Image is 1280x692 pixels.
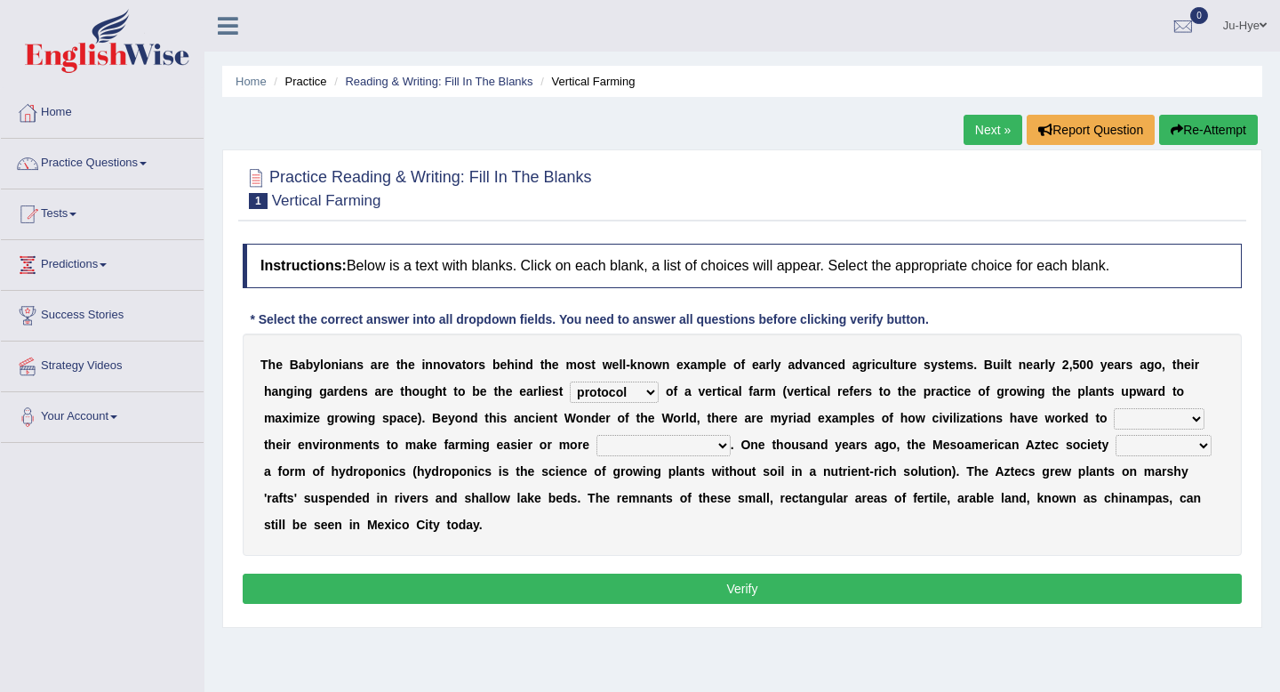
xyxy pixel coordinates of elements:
[732,384,739,398] b: a
[931,358,938,372] b: y
[1073,358,1080,372] b: 5
[541,384,545,398] b: i
[1,88,204,133] a: Home
[544,358,552,372] b: h
[276,358,283,372] b: e
[605,411,610,425] b: r
[1027,115,1155,145] button: Report Question
[837,384,842,398] b: r
[724,384,732,398] b: c
[382,411,389,425] b: s
[1172,358,1177,372] b: t
[404,384,412,398] b: h
[676,358,684,372] b: e
[1048,358,1055,372] b: y
[269,73,326,90] li: Practice
[1,291,204,335] a: Success Stories
[652,358,662,372] b: w
[404,411,411,425] b: c
[973,358,977,372] b: .
[1,342,204,386] a: Strategy Videos
[432,411,441,425] b: B
[673,384,677,398] b: f
[909,384,916,398] b: e
[905,358,909,372] b: r
[890,358,893,372] b: l
[418,411,422,425] b: )
[345,75,532,88] a: Reading & Writing: Fill In The Blanks
[984,358,993,372] b: B
[931,384,935,398] b: r
[705,384,712,398] b: e
[1,139,204,183] a: Practice Questions
[783,384,788,398] b: (
[264,411,275,425] b: m
[306,358,314,372] b: b
[396,411,404,425] b: a
[339,358,342,372] b: i
[1,189,204,234] a: Tests
[396,358,401,372] b: t
[698,384,705,398] b: v
[697,358,708,372] b: m
[514,411,521,425] b: a
[559,384,564,398] b: t
[381,384,386,398] b: r
[897,358,905,372] b: u
[1026,358,1033,372] b: e
[1079,358,1086,372] b: 0
[1121,358,1125,372] b: r
[458,384,466,398] b: o
[1153,384,1157,398] b: r
[489,411,497,425] b: h
[996,384,1004,398] b: g
[584,358,591,372] b: s
[440,358,448,372] b: o
[860,384,865,398] b: r
[1009,384,1017,398] b: o
[964,384,972,398] b: e
[764,384,775,398] b: m
[493,384,498,398] b: t
[1086,358,1093,372] b: 0
[387,384,394,398] b: e
[474,358,478,372] b: r
[644,358,652,372] b: o
[1069,358,1073,372] b: ,
[236,75,267,88] a: Home
[307,411,313,425] b: z
[371,358,378,372] b: a
[347,384,354,398] b: e
[249,193,268,209] span: 1
[353,384,361,398] b: n
[622,358,626,372] b: l
[1177,384,1185,398] b: o
[954,384,957,398] b: i
[260,358,268,372] b: T
[260,258,347,273] b: Instructions:
[500,411,507,425] b: s
[739,384,742,398] b: l
[712,384,716,398] b: r
[1089,384,1096,398] b: a
[1126,358,1133,372] b: s
[515,358,518,372] b: i
[480,384,487,398] b: e
[1184,358,1191,372] b: e
[898,384,902,398] b: t
[278,384,286,398] b: n
[1044,358,1048,372] b: l
[340,411,348,425] b: o
[820,384,828,398] b: a
[910,358,917,372] b: e
[526,384,533,398] b: a
[1121,384,1129,398] b: u
[453,384,458,398] b: t
[519,384,526,398] b: e
[1190,7,1208,24] span: 0
[1195,358,1199,372] b: r
[540,358,545,372] b: t
[1100,358,1108,372] b: y
[243,165,592,209] h2: Practice Reading & Writing: Fill In The Blanks
[860,358,868,372] b: g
